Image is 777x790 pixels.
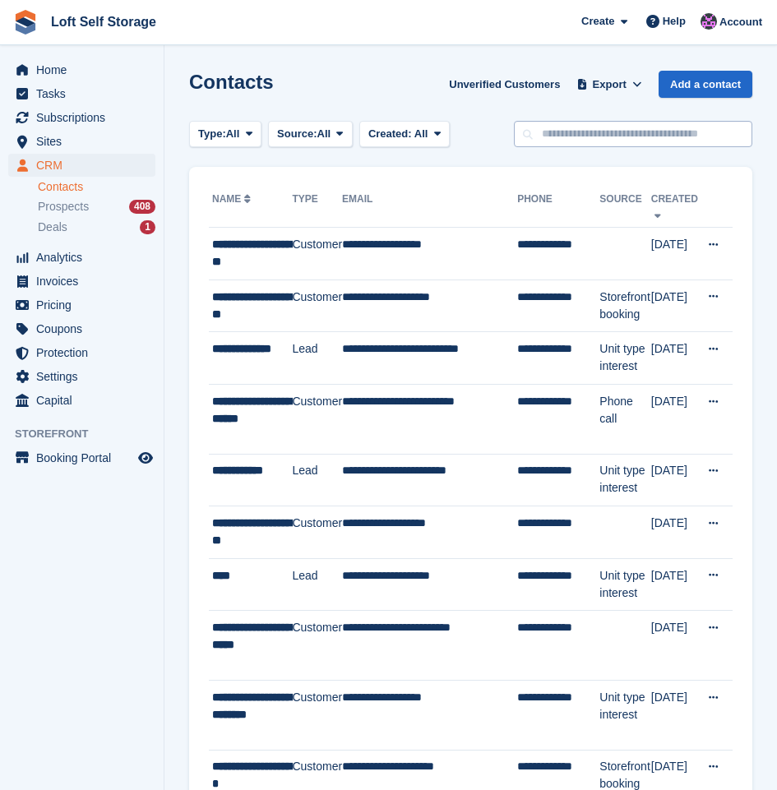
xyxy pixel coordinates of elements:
[593,76,627,93] span: Export
[36,293,135,316] span: Pricing
[359,121,450,148] button: Created: All
[8,246,155,269] a: menu
[651,280,698,332] td: [DATE]
[368,127,412,140] span: Created:
[701,13,717,30] img: Amy Wright
[292,384,342,454] td: Customer
[136,448,155,468] a: Preview store
[651,384,698,454] td: [DATE]
[15,426,164,442] span: Storefront
[599,680,650,750] td: Unit type interest
[651,680,698,750] td: [DATE]
[292,611,342,681] td: Customer
[599,454,650,506] td: Unit type interest
[38,219,67,235] span: Deals
[292,228,342,280] td: Customer
[342,187,517,228] th: Email
[198,126,226,142] span: Type:
[573,71,645,98] button: Export
[8,293,155,316] a: menu
[36,106,135,129] span: Subscriptions
[8,446,155,469] a: menu
[651,228,698,280] td: [DATE]
[8,154,155,177] a: menu
[651,454,698,506] td: [DATE]
[8,106,155,129] a: menu
[599,332,650,385] td: Unit type interest
[8,58,155,81] a: menu
[599,558,650,611] td: Unit type interest
[38,179,155,195] a: Contacts
[38,219,155,236] a: Deals 1
[292,506,342,559] td: Customer
[8,365,155,388] a: menu
[226,126,240,142] span: All
[8,82,155,105] a: menu
[36,341,135,364] span: Protection
[13,10,38,35] img: stora-icon-8386f47178a22dfd0bd8f6a31ec36ba5ce8667c1dd55bd0f319d3a0aa187defe.svg
[292,187,342,228] th: Type
[517,187,599,228] th: Phone
[36,246,135,269] span: Analytics
[292,280,342,332] td: Customer
[277,126,317,142] span: Source:
[8,389,155,412] a: menu
[651,611,698,681] td: [DATE]
[8,270,155,293] a: menu
[719,14,762,30] span: Account
[44,8,163,35] a: Loft Self Storage
[292,680,342,750] td: Customer
[599,384,650,454] td: Phone call
[36,270,135,293] span: Invoices
[36,130,135,153] span: Sites
[36,317,135,340] span: Coupons
[129,200,155,214] div: 408
[36,446,135,469] span: Booking Portal
[659,71,752,98] a: Add a contact
[599,187,650,228] th: Source
[38,198,155,215] a: Prospects 408
[651,506,698,559] td: [DATE]
[292,454,342,506] td: Lead
[442,71,567,98] a: Unverified Customers
[651,193,698,219] a: Created
[292,332,342,385] td: Lead
[38,199,89,215] span: Prospects
[663,13,686,30] span: Help
[268,121,353,148] button: Source: All
[651,332,698,385] td: [DATE]
[36,365,135,388] span: Settings
[189,71,274,93] h1: Contacts
[581,13,614,30] span: Create
[599,280,650,332] td: Storefront booking
[36,82,135,105] span: Tasks
[140,220,155,234] div: 1
[414,127,428,140] span: All
[8,341,155,364] a: menu
[36,154,135,177] span: CRM
[292,558,342,611] td: Lead
[651,558,698,611] td: [DATE]
[36,389,135,412] span: Capital
[8,317,155,340] a: menu
[212,193,254,205] a: Name
[36,58,135,81] span: Home
[189,121,261,148] button: Type: All
[317,126,331,142] span: All
[8,130,155,153] a: menu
